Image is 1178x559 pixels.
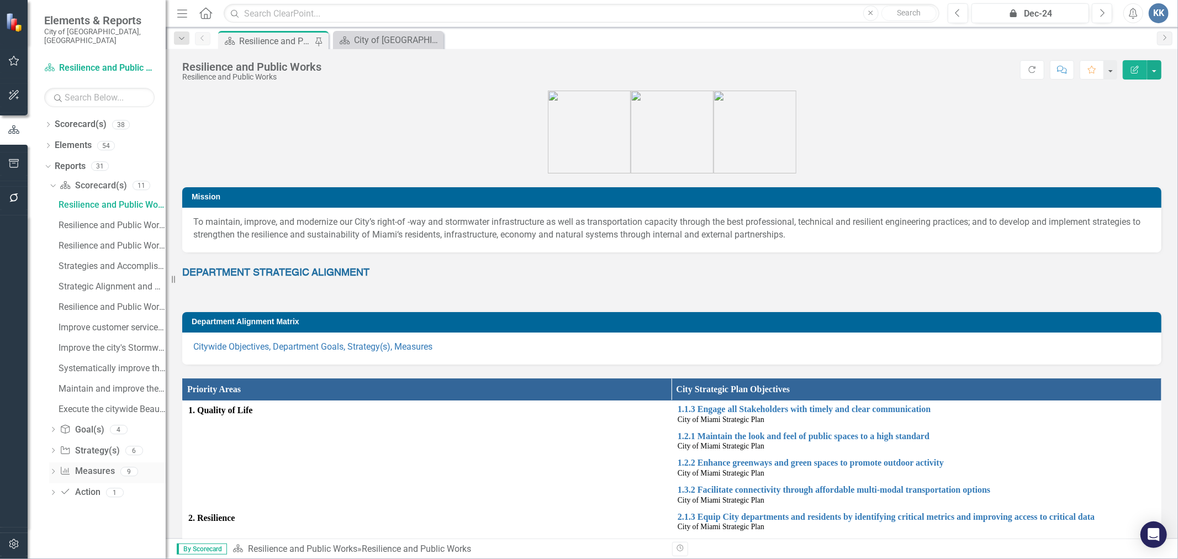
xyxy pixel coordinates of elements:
div: Resilience and Public Works Proposed Budget (Strategic Plans and Performance Measures) FY 2025-26 [59,220,166,230]
div: Execute the citywide Beautification Program.....(v) Strategy / Milestone Evaluation and Recommend... [59,404,166,414]
a: Strategies and Accomplishments [56,257,166,275]
div: Resilience and Public Works [362,544,471,554]
div: 54 [97,141,115,150]
button: Search [881,6,937,21]
a: Maintain and improve the GIS asset management database......(iv) Strategy / Milestone Evaluation ... [56,380,166,398]
a: 1.2.1 Maintain the look and feel of public spaces to a high standard [678,431,1155,441]
h3: Department Alignment Matrix [192,318,1156,326]
a: Reports [55,160,86,173]
img: ClearPoint Strategy [6,12,25,31]
div: Improve customer service capabilities......(i) Strategy / Milestone Evaluation and Recommendation... [59,323,166,333]
div: » [233,543,664,556]
a: Resilience and Public Works [248,544,357,554]
img: city_priorities_qol_icon.png [548,91,631,173]
a: Improve the city's Stormwater Management....(ii) Strategy / Milestone Evaluation and Recommendati... [56,339,166,357]
button: KK [1149,3,1169,23]
span: Search [897,8,921,17]
span: City of Miami Strategic Plan [678,496,764,504]
div: Resilience and Public Works [182,73,321,81]
a: Elements [55,139,92,152]
span: City of Miami Strategic Plan [678,469,764,477]
div: Resilience and Public Works [182,61,321,73]
a: Scorecard(s) [60,180,126,192]
a: Citywide Objectives, Department Goals, Strategy(s), Measures [193,341,432,352]
div: City of [GEOGRAPHIC_DATA] [354,33,441,47]
strong: DEPARTMENT STRATEGIC ALIGNMENT [182,268,369,278]
a: Resilience and Public Works [56,196,166,214]
a: Action [60,486,100,499]
span: City of Miami Strategic Plan [678,415,764,424]
div: 11 [133,181,150,191]
div: 6 [125,446,143,455]
div: 4 [110,425,128,434]
div: Systematically improve the city's sidewalks and roadways.....(iii) Strategy / Milestone Evaluatio... [59,363,166,373]
a: Resilience and Public Works Scorecard Evaluation and Recommendations [56,298,166,316]
span: Elements & Reports [44,14,155,27]
span: 1. Quality of Life [188,404,666,417]
div: 9 [120,467,138,476]
a: Goal(s) [60,424,104,436]
a: Systematically improve the city's sidewalks and roadways.....(iii) Strategy / Milestone Evaluatio... [56,360,166,377]
a: Resilience and Public Works Proposed Budget (Strategic Plans and Performance Measures) FY 2025-26 [56,217,166,234]
a: Measures [60,465,114,478]
a: Resilience and Public Works Budget Book Final [56,237,166,255]
div: Open Intercom Messenger [1140,521,1167,548]
input: Search ClearPoint... [224,4,939,23]
div: Resilience and Public Works Scorecard Evaluation and Recommendations [59,302,166,312]
h3: Mission [192,193,1156,201]
img: city_priorities_p2p_icon%20grey.png [714,91,796,173]
span: City of Miami Strategic Plan [678,523,764,531]
span: 2. Resilience [188,512,666,525]
a: 2.1.3 Equip City departments and residents by identifying critical metrics and improving access t... [678,512,1155,522]
div: Resilience and Public Works Budget Book Final [59,241,166,251]
a: City of [GEOGRAPHIC_DATA] [336,33,441,47]
input: Search Below... [44,88,155,107]
a: Improve customer service capabilities......(i) Strategy / Milestone Evaluation and Recommendation... [56,319,166,336]
div: Resilience and Public Works [239,34,312,48]
a: 1.1.3 Engage all Stakeholders with timely and clear communication [678,404,1155,414]
span: City of Miami Strategic Plan [678,442,764,450]
small: City of [GEOGRAPHIC_DATA], [GEOGRAPHIC_DATA] [44,27,155,45]
a: 1.2.2 Enhance greenways and green spaces to promote outdoor activity [678,458,1155,468]
div: Maintain and improve the GIS asset management database......(iv) Strategy / Milestone Evaluation ... [59,384,166,394]
a: Resilience and Public Works [44,62,155,75]
a: Strategic Alignment and Performance Measures [56,278,166,296]
div: Strategies and Accomplishments [59,261,166,271]
div: Dec-24 [975,7,1085,20]
button: Dec-24 [971,3,1089,23]
div: Strategic Alignment and Performance Measures [59,282,166,292]
div: 31 [91,162,109,171]
a: 1.3.2 Facilitate connectivity through affordable multi-modal transportation options [678,485,1155,495]
img: city_priorities_res_icon%20grey.png [631,91,714,173]
div: 38 [112,120,130,129]
span: By Scorecard [177,544,227,555]
span: To maintain, improve, and modernize our City’s right-of -way and stormwater infrastructure as wel... [193,217,1140,240]
div: 1 [106,488,124,497]
a: Execute the citywide Beautification Program.....(v) Strategy / Milestone Evaluation and Recommend... [56,400,166,418]
a: Strategy(s) [60,445,119,457]
div: Resilience and Public Works [59,200,166,210]
div: Improve the city's Stormwater Management....(ii) Strategy / Milestone Evaluation and Recommendati... [59,343,166,353]
a: Scorecard(s) [55,118,107,131]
